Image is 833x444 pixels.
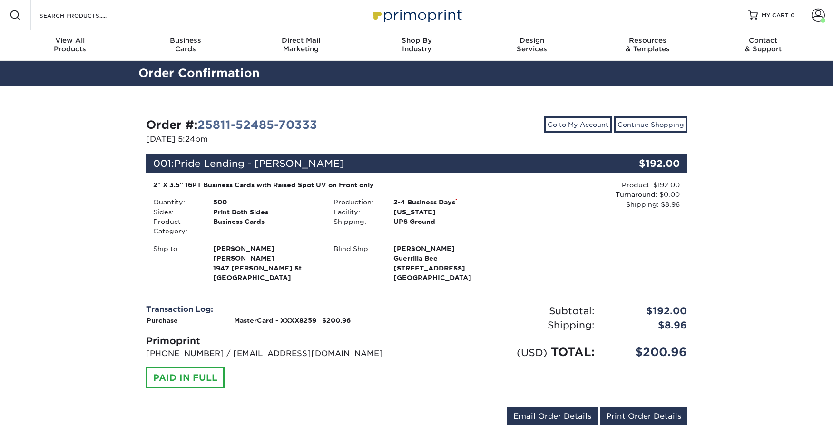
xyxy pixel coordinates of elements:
[417,304,602,318] div: Subtotal:
[146,304,410,315] div: Transaction Log:
[359,36,474,45] span: Shop By
[369,5,464,25] img: Primoprint
[131,65,702,82] h2: Order Confirmation
[600,407,687,425] a: Print Order Details
[213,253,319,263] span: [PERSON_NAME]
[147,317,178,324] strong: Purchase
[602,344,695,361] div: $200.96
[517,347,547,358] small: (USD)
[322,317,351,324] strong: $200.96
[39,10,131,21] input: SEARCH PRODUCTS.....
[146,207,206,217] div: Sides:
[213,263,319,273] span: 1947 [PERSON_NAME] St
[393,253,500,263] span: Guerrilla Bee
[386,207,507,217] div: [US_STATE]
[206,197,326,207] div: 500
[386,197,507,207] div: 2-4 Business Days
[551,345,595,359] span: TOTAL:
[243,36,359,53] div: Marketing
[146,134,410,145] p: [DATE] 5:24pm
[614,116,687,133] a: Continue Shopping
[243,30,359,61] a: Direct MailMarketing
[326,207,386,217] div: Facility:
[393,244,500,253] span: [PERSON_NAME]
[590,36,706,45] span: Resources
[791,12,795,19] span: 0
[127,36,243,45] span: Business
[474,36,590,45] span: Design
[127,36,243,53] div: Cards
[326,217,386,226] div: Shipping:
[474,30,590,61] a: DesignServices
[590,30,706,61] a: Resources& Templates
[197,118,317,132] a: 25811-52485-70333
[706,36,821,53] div: & Support
[127,30,243,61] a: BusinessCards
[706,30,821,61] a: Contact& Support
[474,36,590,53] div: Services
[762,11,789,19] span: MY CART
[602,318,695,332] div: $8.96
[206,207,326,217] div: Print Both Sides
[146,367,225,389] div: PAID IN FULL
[12,36,128,53] div: Products
[590,36,706,53] div: & Templates
[146,154,597,173] div: 001:
[507,407,598,425] a: Email Order Details
[146,348,410,359] p: [PHONE_NUMBER] / [EMAIL_ADDRESS][DOMAIN_NAME]
[326,197,386,207] div: Production:
[213,244,319,253] span: [PERSON_NAME]
[597,154,687,173] div: $192.00
[359,30,474,61] a: Shop ByIndustry
[507,180,680,209] div: Product: $192.00 Turnaround: $0.00 Shipping: $8.96
[146,334,410,348] div: Primoprint
[146,197,206,207] div: Quantity:
[12,30,128,61] a: View AllProducts
[417,318,602,332] div: Shipping:
[2,415,81,441] iframe: Google Customer Reviews
[393,244,500,281] strong: [GEOGRAPHIC_DATA]
[386,217,507,226] div: UPS Ground
[544,116,612,133] a: Go to My Account
[602,304,695,318] div: $192.00
[206,217,326,236] div: Business Cards
[146,244,206,283] div: Ship to:
[174,158,344,169] span: Pride Lending - [PERSON_NAME]
[326,244,386,283] div: Blind Ship:
[243,36,359,45] span: Direct Mail
[393,263,500,273] span: [STREET_ADDRESS]
[234,317,316,324] strong: MasterCard - XXXX8259
[12,36,128,45] span: View All
[153,180,500,190] div: 2" X 3.5" 16PT Business Cards with Raised Spot UV on Front only
[213,244,319,281] strong: [GEOGRAPHIC_DATA]
[706,36,821,45] span: Contact
[146,118,317,132] strong: Order #:
[359,36,474,53] div: Industry
[146,217,206,236] div: Product Category:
